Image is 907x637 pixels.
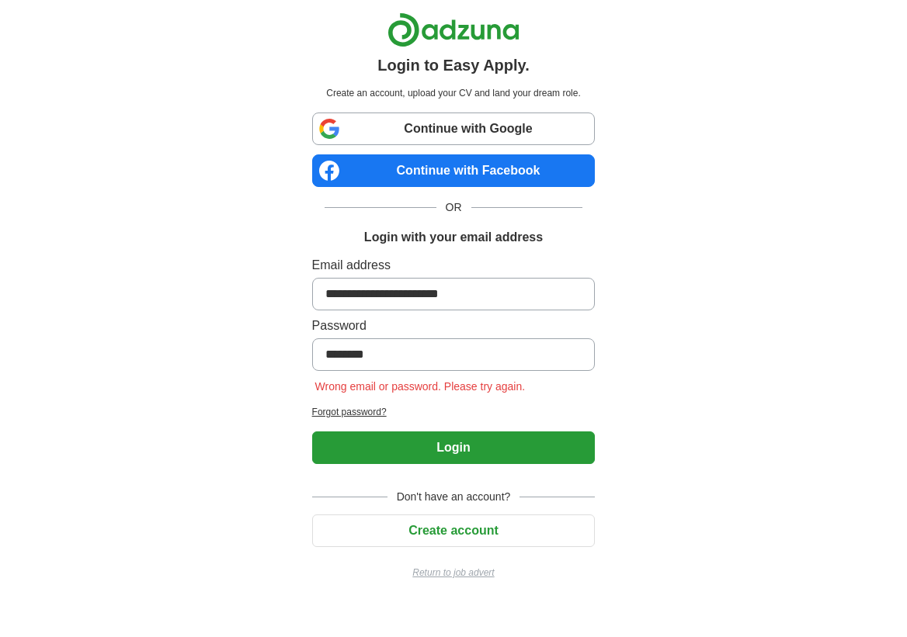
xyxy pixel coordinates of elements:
[312,405,596,419] a: Forgot password?
[312,256,596,275] label: Email address
[312,566,596,580] a: Return to job advert
[377,54,530,77] h1: Login to Easy Apply.
[312,317,596,335] label: Password
[387,12,520,47] img: Adzuna logo
[312,514,596,547] button: Create account
[312,113,596,145] a: Continue with Google
[436,199,471,216] span: OR
[315,86,593,100] p: Create an account, upload your CV and land your dream role.
[312,380,529,393] span: Wrong email or password. Please try again.
[312,524,596,537] a: Create account
[364,228,543,247] h1: Login with your email address
[312,154,596,187] a: Continue with Facebook
[387,489,520,505] span: Don't have an account?
[312,431,596,464] button: Login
